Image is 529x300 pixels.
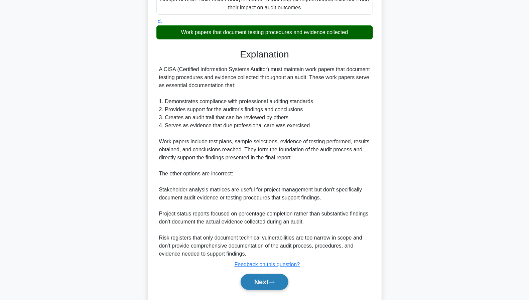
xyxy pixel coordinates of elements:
[158,18,162,24] span: d.
[235,262,300,267] a: Feedback on this question?
[160,49,369,60] h3: Explanation
[241,274,288,290] button: Next
[159,65,370,258] div: A CISA (Certified Information Systems Auditor) must maintain work papers that document testing pr...
[156,25,373,39] div: Work papers that document testing procedures and evidence collected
